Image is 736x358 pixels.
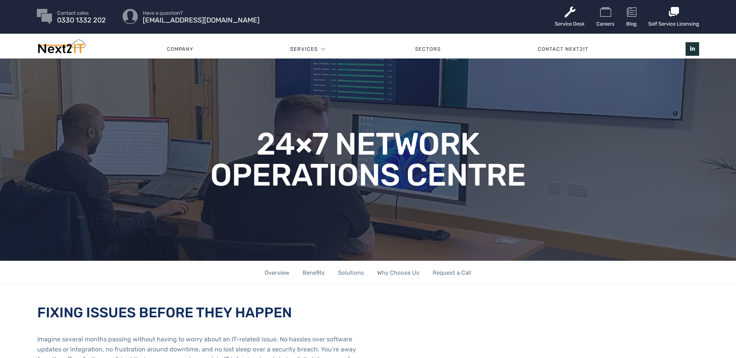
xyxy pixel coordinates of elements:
span: Have a question? [143,10,260,15]
a: Benefits [303,261,325,285]
a: Contact sales 0330 1332 202 [57,10,106,23]
img: Next2IT [37,40,85,57]
a: Request a Call [433,261,471,285]
a: Contact Next2IT [489,38,637,61]
span: Contact sales [57,10,106,15]
a: Have a question? [EMAIL_ADDRESS][DOMAIN_NAME] [143,10,260,23]
a: Why Choose Us [377,261,419,285]
a: Solutions [338,261,364,285]
a: Sectors [366,38,489,61]
h2: FIXING ISSUES BEFORE THEY HAPPEN [37,304,356,321]
a: Company [118,38,242,61]
a: Overview [265,261,289,285]
a: Services [290,38,318,61]
h1: 24×7 Network Operations Centre [203,129,534,191]
span: [EMAIL_ADDRESS][DOMAIN_NAME] [143,18,260,23]
span: 0330 1332 202 [57,18,106,23]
